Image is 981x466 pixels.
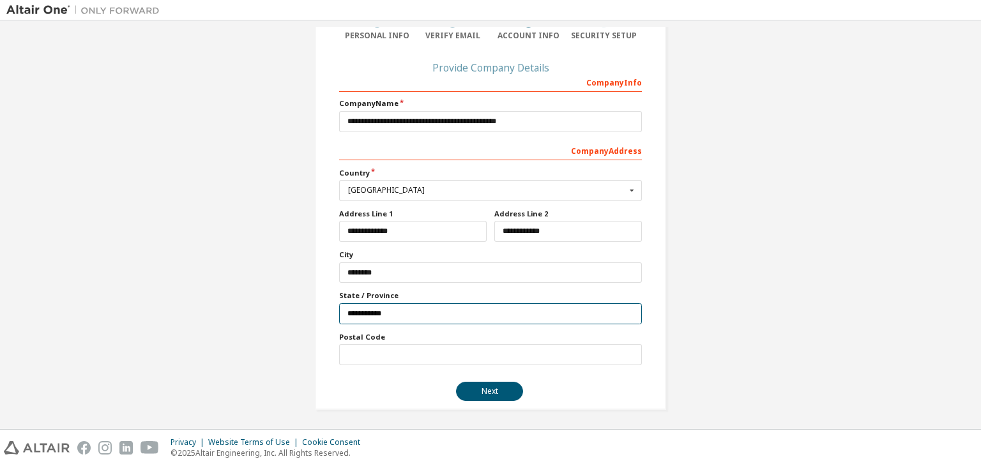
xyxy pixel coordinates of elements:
[208,437,302,447] div: Website Terms of Use
[339,98,642,109] label: Company Name
[567,31,643,41] div: Security Setup
[171,437,208,447] div: Privacy
[171,447,368,458] p: © 2025 Altair Engineering, Inc. All Rights Reserved.
[348,186,626,194] div: [GEOGRAPHIC_DATA]
[339,71,642,92] div: Company Info
[302,437,368,447] div: Cookie Consent
[6,4,166,17] img: Altair One
[98,441,112,455] img: instagram.svg
[339,31,415,41] div: Personal Info
[339,168,642,178] label: Country
[339,250,642,260] label: City
[415,31,491,41] div: Verify Email
[339,209,487,219] label: Address Line 1
[339,140,642,160] div: Company Address
[490,31,567,41] div: Account Info
[339,64,642,71] div: Provide Company Details
[456,382,523,401] button: Next
[141,441,159,455] img: youtube.svg
[77,441,91,455] img: facebook.svg
[4,441,70,455] img: altair_logo.svg
[494,209,642,219] label: Address Line 2
[119,441,133,455] img: linkedin.svg
[339,332,642,342] label: Postal Code
[339,290,642,301] label: State / Province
